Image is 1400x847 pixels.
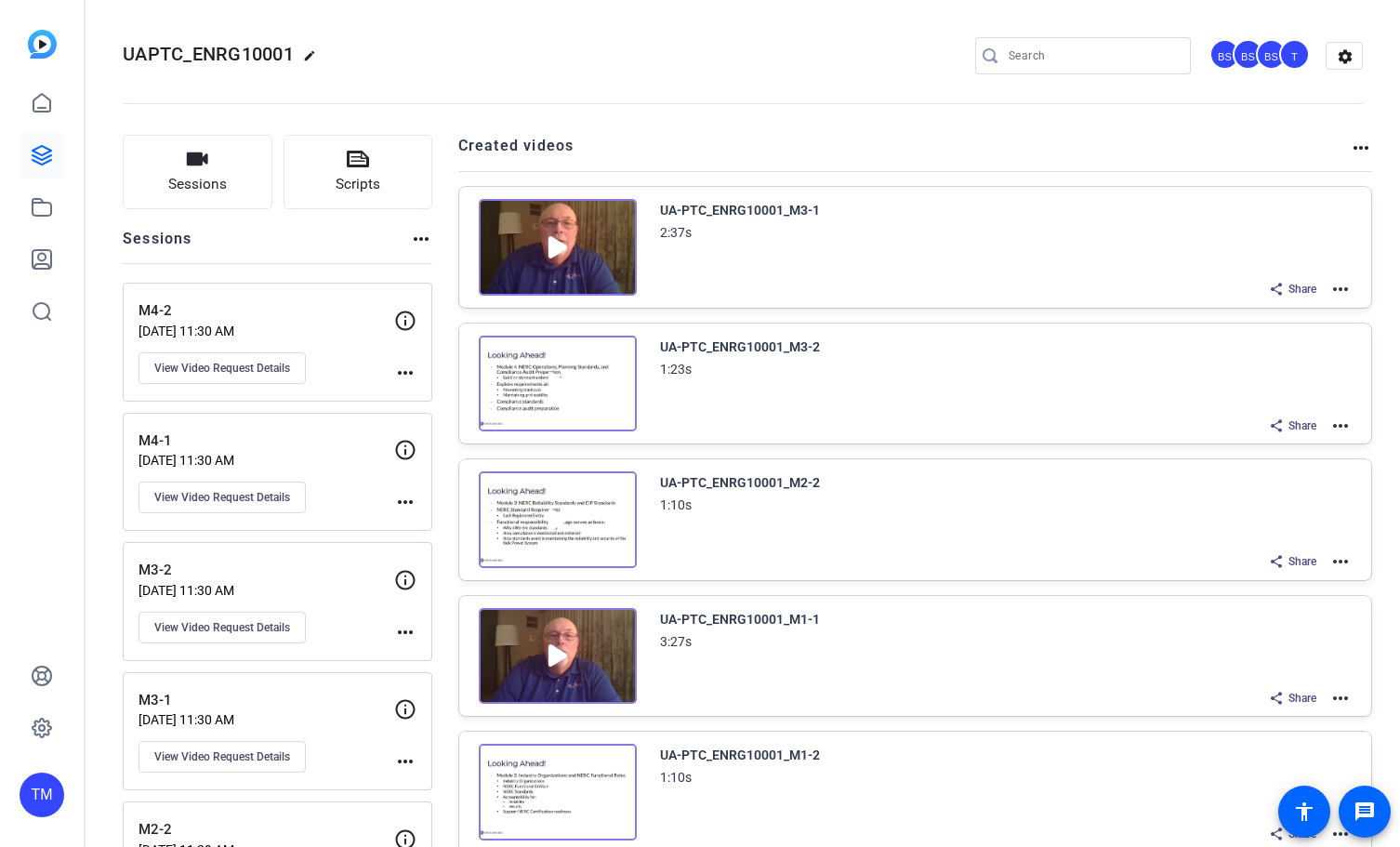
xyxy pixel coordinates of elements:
[1009,45,1176,67] input: Search
[154,749,290,764] span: View Video Request Details
[1233,39,1263,70] div: BS
[168,174,227,195] span: Sessions
[139,819,394,840] p: M2-2
[139,352,306,384] button: View Video Request Details
[479,471,637,568] img: Creator Project Thumbnail
[139,453,394,468] p: [DATE] 11:30 AM
[139,583,394,598] p: [DATE] 11:30 AM
[1256,39,1288,72] ngx-avatar: Brandon Simmons
[1329,278,1352,300] mat-icon: more_horiz
[1354,801,1376,823] mat-icon: message
[1256,39,1287,70] div: BS
[1329,687,1352,709] mat-icon: more_horiz
[154,490,290,505] span: View Video Request Details
[1209,39,1240,70] div: BS
[1233,39,1265,72] ngx-avatar: Brian Sly
[139,612,306,643] button: View Video Request Details
[1209,39,1242,72] ngx-avatar: Bradley Spinsby
[394,491,416,513] mat-icon: more_horiz
[139,712,394,727] p: [DATE] 11:30 AM
[660,358,692,380] div: 1:23s
[139,324,394,338] p: [DATE] 11:30 AM
[336,174,380,195] span: Scripts
[479,608,637,705] img: Creator Project Thumbnail
[28,30,57,59] img: blue-gradient.svg
[479,199,637,296] img: Creator Project Thumbnail
[660,766,692,788] div: 1:10s
[458,135,1351,171] h2: Created videos
[660,630,692,653] div: 3:27s
[139,741,306,773] button: View Video Request Details
[660,494,692,516] div: 1:10s
[479,336,637,432] img: Creator Project Thumbnail
[660,744,820,766] div: UA-PTC_ENRG10001_M1-2
[139,690,394,711] p: M3-1
[394,750,416,773] mat-icon: more_horiz
[394,362,416,384] mat-icon: more_horiz
[20,773,64,817] div: TM
[139,482,306,513] button: View Video Request Details
[660,471,820,494] div: UA-PTC_ENRG10001_M2-2
[1279,39,1312,72] ngx-avatar: Tim Marietta
[139,300,394,322] p: M4-2
[1329,550,1352,573] mat-icon: more_horiz
[123,228,192,263] h2: Sessions
[660,608,820,630] div: UA-PTC_ENRG10001_M1-1
[139,560,394,581] p: M3-2
[479,744,637,840] img: Creator Project Thumbnail
[660,199,820,221] div: UA-PTC_ENRG10001_M3-1
[284,135,433,209] button: Scripts
[123,135,272,209] button: Sessions
[1288,554,1316,569] span: Share
[1293,801,1315,823] mat-icon: accessibility
[660,221,692,244] div: 2:37s
[154,361,290,376] span: View Video Request Details
[1329,415,1352,437] mat-icon: more_horiz
[1327,43,1364,71] mat-icon: settings
[123,43,294,65] span: UAPTC_ENRG10001
[394,621,416,643] mat-icon: more_horiz
[410,228,432,250] mat-icon: more_horiz
[1288,282,1316,297] span: Share
[139,430,394,452] p: M4-1
[1288,691,1316,706] span: Share
[1288,418,1316,433] span: Share
[1279,39,1310,70] div: T
[154,620,290,635] span: View Video Request Details
[303,49,325,72] mat-icon: edit
[1350,137,1372,159] mat-icon: more_horiz
[660,336,820,358] div: UA-PTC_ENRG10001_M3-2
